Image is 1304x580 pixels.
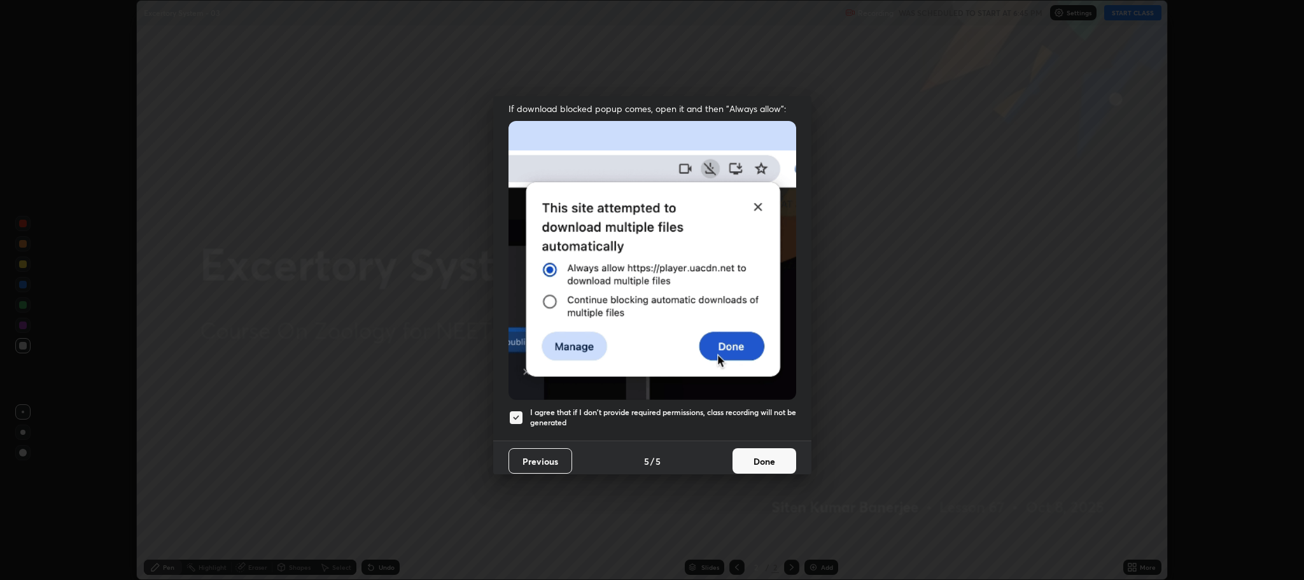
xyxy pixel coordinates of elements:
[530,407,796,427] h5: I agree that if I don't provide required permissions, class recording will not be generated
[508,448,572,474] button: Previous
[656,455,661,468] h4: 5
[508,121,796,399] img: downloads-permission-blocked.gif
[644,455,649,468] h4: 5
[650,455,654,468] h4: /
[508,103,796,115] span: If download blocked popup comes, open it and then "Always allow":
[733,448,796,474] button: Done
